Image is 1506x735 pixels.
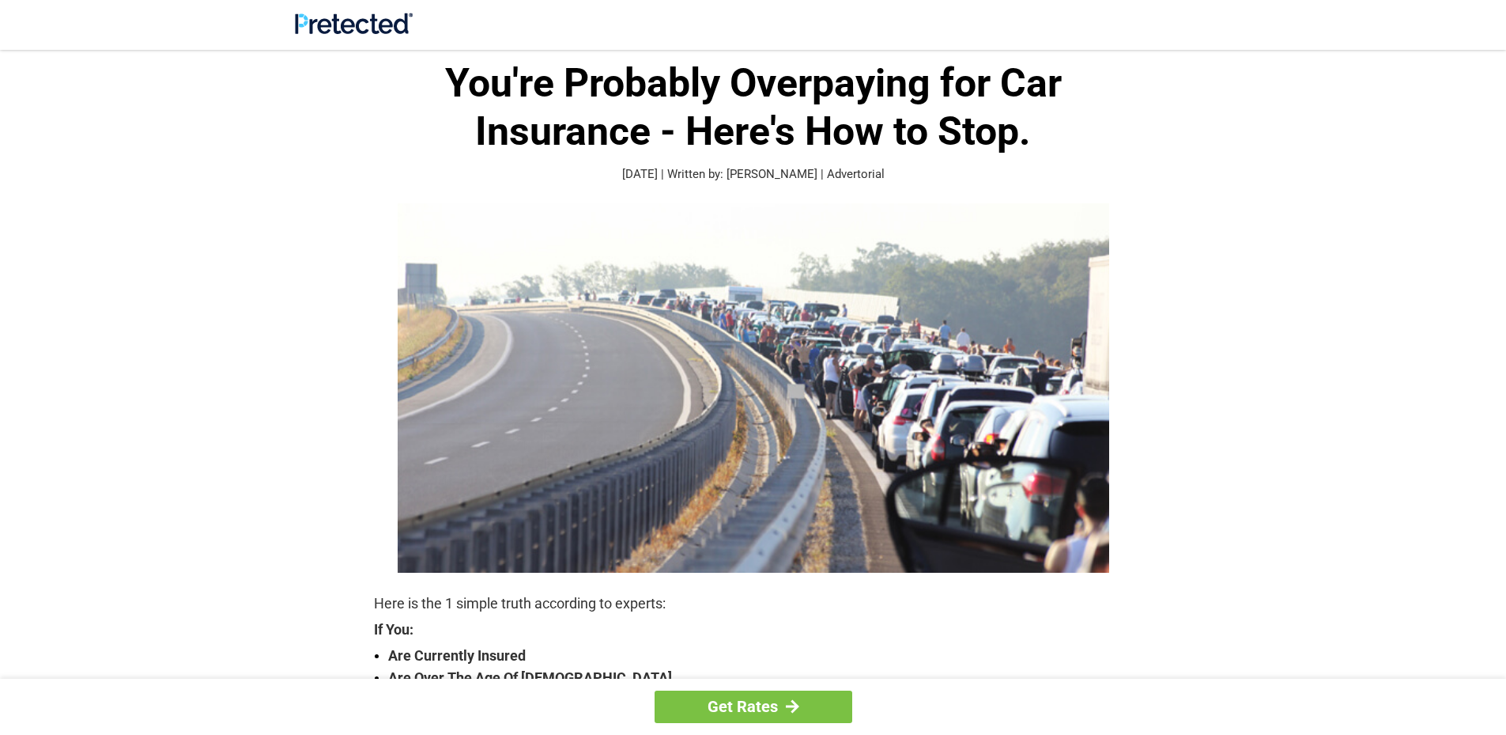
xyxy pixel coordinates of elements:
img: Site Logo [295,13,413,34]
p: [DATE] | Written by: [PERSON_NAME] | Advertorial [374,165,1133,184]
strong: If You: [374,623,1133,637]
p: Here is the 1 simple truth according to experts: [374,593,1133,615]
strong: Are Currently Insured [388,645,1133,667]
h1: You're Probably Overpaying for Car Insurance - Here's How to Stop. [374,59,1133,156]
a: Get Rates [655,691,852,723]
a: Site Logo [295,22,413,37]
strong: Are Over The Age Of [DEMOGRAPHIC_DATA] [388,667,1133,689]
